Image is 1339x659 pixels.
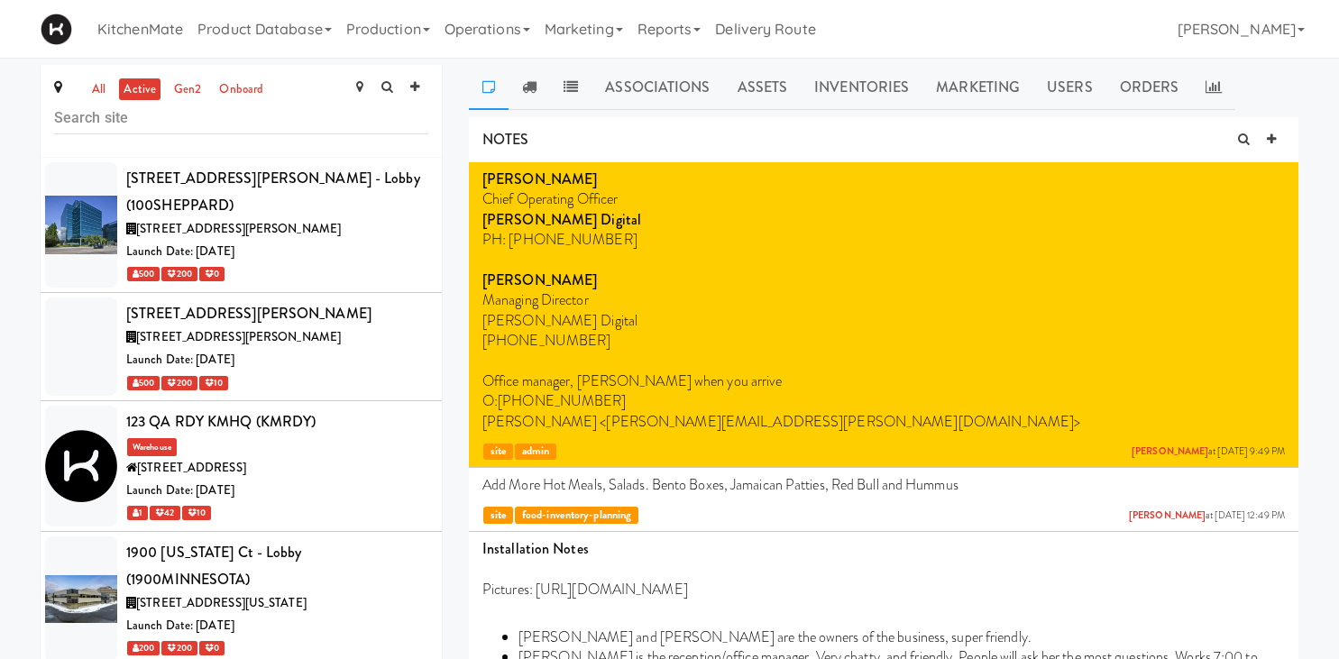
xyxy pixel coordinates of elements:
[482,290,1285,310] p: Managing Director
[126,480,428,502] div: Launch Date: [DATE]
[483,507,513,524] span: site
[1132,444,1208,458] a: [PERSON_NAME]
[54,101,428,134] input: Search site
[1106,65,1193,110] a: Orders
[482,475,1285,495] p: Add More Hot Meals, Salads. Bento Boxes, Jamaican Patties, Red Bull and Hummus
[515,444,556,461] span: admin
[482,538,589,559] strong: Installation Notes
[518,627,1285,647] li: [PERSON_NAME] and [PERSON_NAME] are the owners of the business, super friendly.
[150,506,179,520] span: 42
[801,65,922,110] a: Inventories
[41,293,442,401] li: [STREET_ADDRESS][PERSON_NAME][STREET_ADDRESS][PERSON_NAME]Launch Date: [DATE] 500 200 10
[215,78,268,101] a: onboard
[161,641,197,655] span: 200
[182,506,211,520] span: 10
[199,641,225,655] span: 0
[482,169,597,189] strong: [PERSON_NAME]
[161,376,197,390] span: 200
[922,65,1033,110] a: Marketing
[136,594,307,611] span: [STREET_ADDRESS][US_STATE]
[41,14,72,45] img: Micromart
[1033,65,1106,110] a: Users
[482,311,1285,331] p: [PERSON_NAME] Digital
[483,444,513,461] span: site
[126,539,428,592] div: 1900 [US_STATE] Ct - Lobby (1900MINNESOTA)
[127,506,148,520] span: 1
[482,189,1285,209] p: Chief Operating Officer
[482,230,1285,250] p: PH: [PHONE_NUMBER]
[136,328,341,345] span: [STREET_ADDRESS][PERSON_NAME]
[1129,509,1285,523] span: at [DATE] 12:49 PM
[482,391,1285,411] p: O:[PHONE_NUMBER]
[515,507,637,524] span: food-inventory-planning
[724,65,802,110] a: Assets
[199,376,228,390] span: 10
[41,158,442,293] li: [STREET_ADDRESS][PERSON_NAME] - Lobby (100SHEPPARD)[STREET_ADDRESS][PERSON_NAME]Launch Date: [DAT...
[87,78,110,101] a: all
[199,267,225,281] span: 0
[482,129,529,150] span: NOTES
[126,615,428,637] div: Launch Date: [DATE]
[119,78,160,101] a: active
[127,267,160,281] span: 500
[127,376,160,390] span: 500
[127,438,177,456] span: Warehouse
[482,371,1285,391] p: Office manager, [PERSON_NAME] when you arrive
[41,401,442,532] li: 123 QA RDY KMHQ (KMRDY)Warehouse[STREET_ADDRESS]Launch Date: [DATE] 1 42 10
[482,270,597,290] strong: [PERSON_NAME]
[126,349,428,371] div: Launch Date: [DATE]
[161,267,197,281] span: 200
[126,241,428,263] div: Launch Date: [DATE]
[126,300,428,327] div: [STREET_ADDRESS][PERSON_NAME]
[1132,445,1285,459] span: at [DATE] 9:49 PM
[137,459,246,476] span: [STREET_ADDRESS]
[482,580,1285,600] p: Pictures: [URL][DOMAIN_NAME]
[592,65,723,110] a: Associations
[1129,508,1206,522] a: [PERSON_NAME]
[482,412,1285,432] p: [PERSON_NAME] <[PERSON_NAME][EMAIL_ADDRESS][PERSON_NAME][DOMAIN_NAME]>
[126,408,428,435] div: 123 QA RDY KMHQ (KMRDY)
[136,220,341,237] span: [STREET_ADDRESS][PERSON_NAME]
[126,165,428,218] div: [STREET_ADDRESS][PERSON_NAME] - Lobby (100SHEPPARD)
[482,331,1285,351] p: [PHONE_NUMBER]
[482,209,641,230] strong: [PERSON_NAME] Digital
[127,641,160,655] span: 200
[170,78,206,101] a: gen2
